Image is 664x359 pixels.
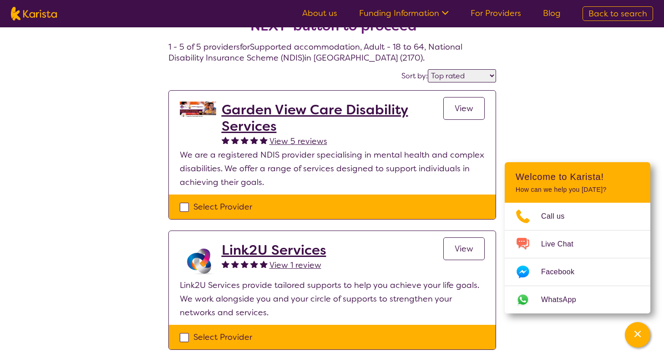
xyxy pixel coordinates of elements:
[541,237,584,251] span: Live Chat
[541,210,576,223] span: Call us
[222,260,229,268] img: fullstar
[180,242,216,278] img: lvrf5nqnn2npdrpfvz8h.png
[505,203,650,313] ul: Choose channel
[443,97,485,120] a: View
[625,322,650,348] button: Channel Menu
[269,258,321,272] a: View 1 review
[516,171,639,182] h2: Welcome to Karista!
[541,293,587,307] span: WhatsApp
[302,8,337,19] a: About us
[180,102,216,117] img: fhlsqaxcthszxhqwxlmb.jpg
[588,8,647,19] span: Back to search
[231,260,239,268] img: fullstar
[180,278,485,319] p: Link2U Services provide tailored supports to help you achieve your life goals. We work alongside ...
[11,7,57,21] img: Karista logo
[401,71,428,81] label: Sort by:
[250,136,258,144] img: fullstar
[269,134,327,148] a: View 5 reviews
[455,103,473,114] span: View
[222,102,443,134] a: Garden View Care Disability Services
[543,8,561,19] a: Blog
[505,286,650,313] a: Web link opens in a new tab.
[471,8,521,19] a: For Providers
[455,243,473,254] span: View
[516,186,639,194] p: How can we help you [DATE]?
[505,162,650,313] div: Channel Menu
[241,260,248,268] img: fullstar
[541,265,585,279] span: Facebook
[260,260,268,268] img: fullstar
[269,136,327,147] span: View 5 reviews
[269,260,321,271] span: View 1 review
[250,260,258,268] img: fullstar
[583,6,653,21] a: Back to search
[222,242,326,258] a: Link2U Services
[231,136,239,144] img: fullstar
[179,1,485,34] h2: Select one or more providers and click the 'NEXT' button to proceed
[180,148,485,189] p: We are a registered NDIS provider specialising in mental health and complex disabilities. We offe...
[443,237,485,260] a: View
[359,8,449,19] a: Funding Information
[222,136,229,144] img: fullstar
[260,136,268,144] img: fullstar
[241,136,248,144] img: fullstar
